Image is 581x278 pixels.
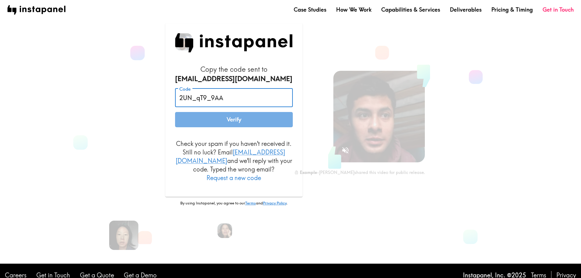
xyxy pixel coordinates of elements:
p: By using Instapanel, you agree to our and . [165,200,303,206]
a: Get in Touch [543,6,574,13]
a: Case Studies [294,6,326,13]
div: [EMAIL_ADDRESS][DOMAIN_NAME] [175,74,293,84]
b: Example [300,170,317,175]
p: Check your spam if you haven't received it. Still no luck? Email and we'll reply with your code. ... [175,139,293,182]
a: How We Work [336,6,371,13]
button: Sound is off [339,144,352,157]
a: Terms [245,200,256,205]
button: Verify [175,112,293,127]
img: Kelly [217,223,232,238]
h6: Copy the code sent to [175,65,293,84]
button: Request a new code [206,174,261,182]
input: xxx_xxx_xxx [175,88,293,107]
img: Rennie [109,221,138,250]
label: Code [179,86,191,92]
a: Capabilities & Services [381,6,440,13]
a: Privacy Policy [263,200,286,205]
a: [EMAIL_ADDRESS][DOMAIN_NAME] [176,148,285,164]
img: instapanel [7,5,66,15]
a: Deliverables [450,6,482,13]
a: Pricing & Timing [491,6,533,13]
img: Instapanel [175,33,293,52]
div: - [PERSON_NAME] shared this video for public release. [294,170,425,175]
